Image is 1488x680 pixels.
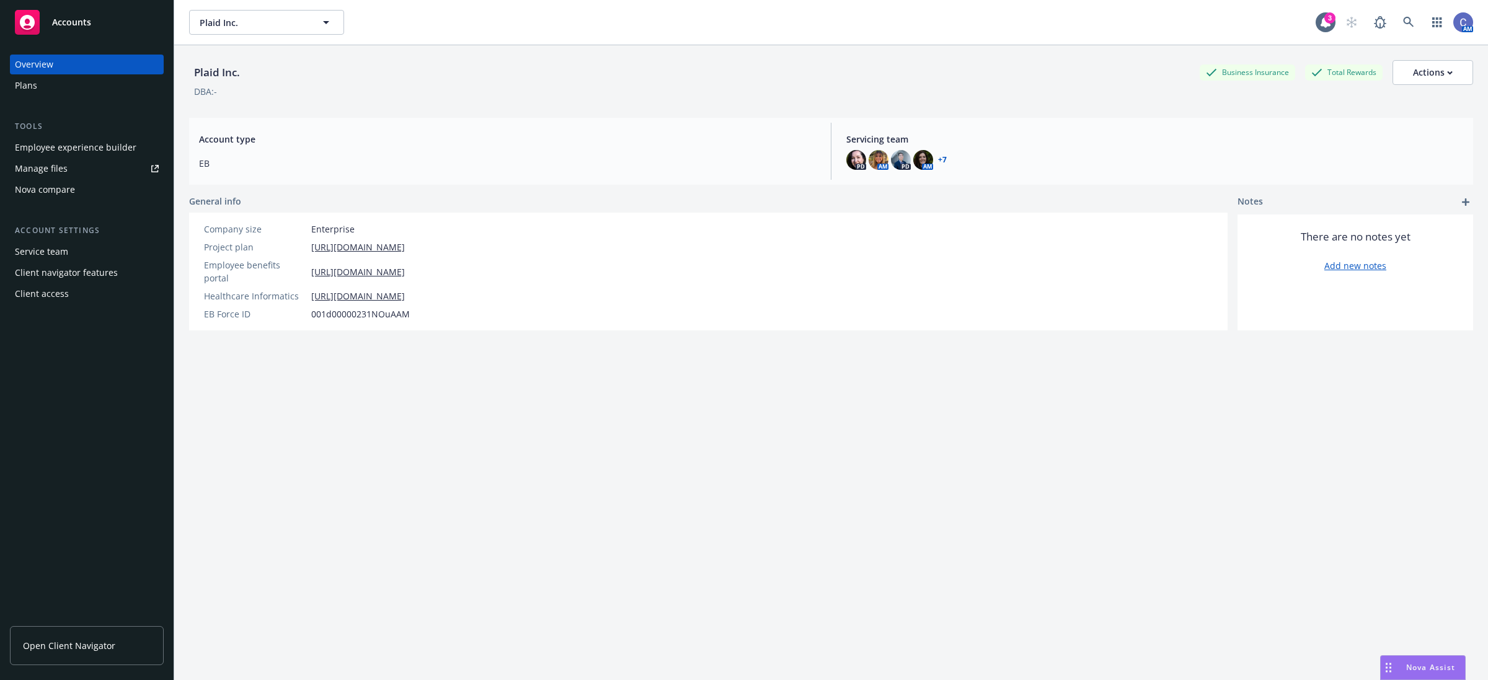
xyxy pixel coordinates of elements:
span: Enterprise [311,223,355,236]
a: Plans [10,76,164,95]
span: Notes [1238,195,1263,210]
div: Total Rewards [1305,64,1383,80]
div: Service team [15,242,68,262]
span: Plaid Inc. [200,16,307,29]
a: Start snowing [1339,10,1364,35]
div: Actions [1413,61,1453,84]
a: Nova compare [10,180,164,200]
div: Nova compare [15,180,75,200]
div: Plaid Inc. [189,64,245,81]
img: photo [1453,12,1473,32]
a: [URL][DOMAIN_NAME] [311,241,405,254]
button: Plaid Inc. [189,10,344,35]
a: Add new notes [1324,259,1386,272]
a: [URL][DOMAIN_NAME] [311,265,405,278]
div: 3 [1324,12,1335,24]
a: Employee experience builder [10,138,164,157]
div: Overview [15,55,53,74]
div: Client navigator features [15,263,118,283]
a: [URL][DOMAIN_NAME] [311,289,405,302]
a: add [1458,195,1473,210]
div: Plans [15,76,37,95]
div: Company size [204,223,306,236]
div: Employee benefits portal [204,258,306,285]
div: Account settings [10,224,164,237]
a: Overview [10,55,164,74]
div: Drag to move [1381,656,1396,679]
a: Search [1396,10,1421,35]
div: Business Insurance [1200,64,1295,80]
a: Service team [10,242,164,262]
span: Account type [199,133,816,146]
a: Client navigator features [10,263,164,283]
div: DBA: - [194,85,217,98]
a: Switch app [1425,10,1450,35]
span: 001d00000231NOuAAM [311,307,410,320]
img: photo [913,150,933,170]
div: Tools [10,120,164,133]
div: Client access [15,284,69,304]
button: Nova Assist [1380,655,1466,680]
div: Manage files [15,159,68,179]
span: Accounts [52,17,91,27]
div: Healthcare Informatics [204,289,306,302]
a: Report a Bug [1368,10,1393,35]
span: There are no notes yet [1301,229,1410,244]
span: Servicing team [846,133,1463,146]
a: +7 [938,156,947,164]
span: EB [199,157,816,170]
div: Project plan [204,241,306,254]
img: photo [891,150,911,170]
img: photo [869,150,888,170]
span: Nova Assist [1406,662,1455,673]
a: Accounts [10,5,164,40]
img: photo [846,150,866,170]
a: Manage files [10,159,164,179]
button: Actions [1393,60,1473,85]
span: Open Client Navigator [23,639,115,652]
div: Employee experience builder [15,138,136,157]
a: Client access [10,284,164,304]
div: EB Force ID [204,307,306,320]
span: General info [189,195,241,208]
